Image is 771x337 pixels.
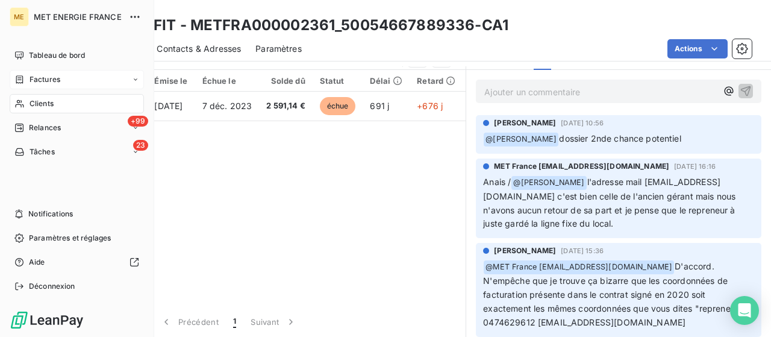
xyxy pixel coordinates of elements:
[494,161,669,172] span: MET France [EMAIL_ADDRESS][DOMAIN_NAME]
[559,133,681,143] span: dossier 2nde chance potentiel
[266,76,305,86] div: Solde dû
[128,116,148,127] span: +99
[511,176,586,190] span: @ [PERSON_NAME]
[106,14,508,36] h3: TUIZE FIT - METFRA000002361_50054667889336-CA1
[320,97,356,115] span: échue
[494,118,556,128] span: [PERSON_NAME]
[233,316,236,328] span: 1
[202,101,252,111] span: 7 déc. 2023
[29,50,85,61] span: Tableau de bord
[153,309,226,335] button: Précédent
[561,247,604,254] span: [DATE] 15:36
[29,122,61,133] span: Relances
[417,101,443,111] span: +676 j
[34,12,122,22] span: MET ENERGIE FRANCE
[29,233,111,244] span: Paramètres et réglages
[28,209,73,219] span: Notifications
[154,101,183,111] span: [DATE]
[226,309,243,335] button: 1
[30,74,60,85] span: Factures
[30,98,54,109] span: Clients
[484,133,558,146] span: @ [PERSON_NAME]
[483,177,738,229] span: l'adresse mail [EMAIL_ADDRESS][DOMAIN_NAME] c'est bien celle de l'ancien gérant mais nous n'avons...
[10,7,29,27] div: ME
[30,146,55,157] span: Tâches
[154,76,187,86] div: Émise le
[29,257,45,268] span: Aide
[483,261,748,327] span: D'accord. N'empêche que je trouve ça bizarre que les coordonnées de facturation présente dans le ...
[29,281,75,292] span: Déconnexion
[243,309,304,335] button: Suivant
[730,296,759,325] div: Open Intercom Messenger
[674,163,716,170] span: [DATE] 16:16
[320,76,356,86] div: Statut
[561,119,604,127] span: [DATE] 10:56
[417,76,455,86] div: Retard
[483,177,511,187] span: Anais /
[494,245,556,256] span: [PERSON_NAME]
[202,76,252,86] div: Échue le
[10,253,144,272] a: Aide
[484,260,674,274] span: @ MET France [EMAIL_ADDRESS][DOMAIN_NAME]
[255,43,302,55] span: Paramètres
[10,310,84,330] img: Logo LeanPay
[370,101,389,111] span: 691 j
[667,39,728,58] button: Actions
[157,43,241,55] span: Contacts & Adresses
[266,100,305,112] span: 2 591,14 €
[370,76,402,86] div: Délai
[133,140,148,151] span: 23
